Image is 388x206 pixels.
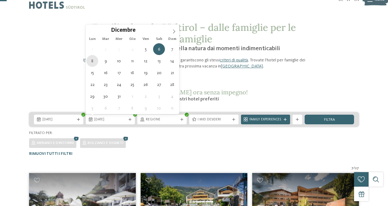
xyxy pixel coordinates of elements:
[153,102,165,114] span: Gennaio 10, 2026
[79,57,309,69] p: I si differenziano l’uno dall’altro ma tutti garantiscono gli stessi . Trovate l’hotel per famigl...
[140,43,152,55] span: Dicembre 5, 2025
[92,21,296,45] span: Familienhotels Südtirol – dalle famiglie per le famiglie
[249,117,282,122] span: Family Experiences
[100,43,112,55] span: Dicembre 2, 2025
[42,117,75,122] span: [DATE]
[198,117,230,122] span: I miei desideri
[84,58,110,62] a: Familienhotels
[140,55,152,67] span: Dicembre 12, 2025
[113,43,125,55] span: Dicembre 3, 2025
[166,79,178,90] span: Dicembre 28, 2025
[140,67,152,79] span: Dicembre 19, 2025
[113,90,125,102] span: Dicembre 31, 2025
[94,117,127,122] span: [DATE]
[113,67,125,79] span: Dicembre 17, 2025
[153,67,165,79] span: Dicembre 20, 2025
[100,55,112,67] span: Dicembre 9, 2025
[139,37,152,41] span: Ven
[86,90,98,102] span: Dicembre 29, 2025
[113,55,125,67] span: Dicembre 10, 2025
[86,79,98,90] span: Dicembre 22, 2025
[126,102,138,114] span: Gennaio 8, 2026
[153,43,165,55] span: Dicembre 6, 2025
[166,90,178,102] span: Gennaio 4, 2026
[86,43,98,55] span: Dicembre 1, 2025
[113,102,125,114] span: Gennaio 7, 2026
[29,131,53,135] span: Filtrato per:
[152,37,166,41] span: Sab
[100,102,112,114] span: Gennaio 6, 2026
[126,67,138,79] span: Dicembre 18, 2025
[221,64,263,68] a: [GEOGRAPHIC_DATA]
[126,90,138,102] span: Gennaio 1, 2026
[100,67,112,79] span: Dicembre 16, 2025
[153,79,165,90] span: Dicembre 27, 2025
[140,102,152,114] span: Gennaio 9, 2026
[88,141,123,145] span: Bolzano e vigneti
[126,43,138,55] span: Dicembre 4, 2025
[126,79,138,90] span: Dicembre 25, 2025
[146,117,178,122] span: Regione
[166,102,178,114] span: Gennaio 11, 2026
[220,58,248,62] a: criteri di qualità
[111,28,135,34] span: Dicembre
[29,152,72,156] span: Rimuovi tutti i filtri
[355,166,359,171] span: 27
[141,88,248,96] span: [PERSON_NAME] ora senza impegno!
[100,90,112,102] span: Dicembre 30, 2025
[86,55,98,67] span: Dicembre 8, 2025
[351,166,353,171] span: 7
[169,97,219,102] span: Ai vostri hotel preferiti
[135,27,156,33] input: Year
[37,141,74,145] span: Merano e dintorni
[140,79,152,90] span: Dicembre 26, 2025
[126,55,138,67] span: Dicembre 11, 2025
[324,118,335,122] span: filtra
[86,102,98,114] span: Gennaio 5, 2026
[166,37,179,41] span: Dom
[100,79,112,90] span: Dicembre 23, 2025
[166,43,178,55] span: Dicembre 7, 2025
[112,37,126,41] span: Mer
[153,55,165,67] span: Dicembre 13, 2025
[86,67,98,79] span: Dicembre 15, 2025
[153,90,165,102] span: Gennaio 3, 2026
[86,37,99,41] span: Lun
[166,55,178,67] span: Dicembre 14, 2025
[140,90,152,102] span: Gennaio 2, 2026
[108,46,280,52] span: Gli esperti delle vacanze nella natura dai momenti indimenticabili
[353,166,355,171] span: /
[166,67,178,79] span: Dicembre 21, 2025
[99,37,112,41] span: Mar
[113,79,125,90] span: Dicembre 24, 2025
[126,37,139,41] span: Gio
